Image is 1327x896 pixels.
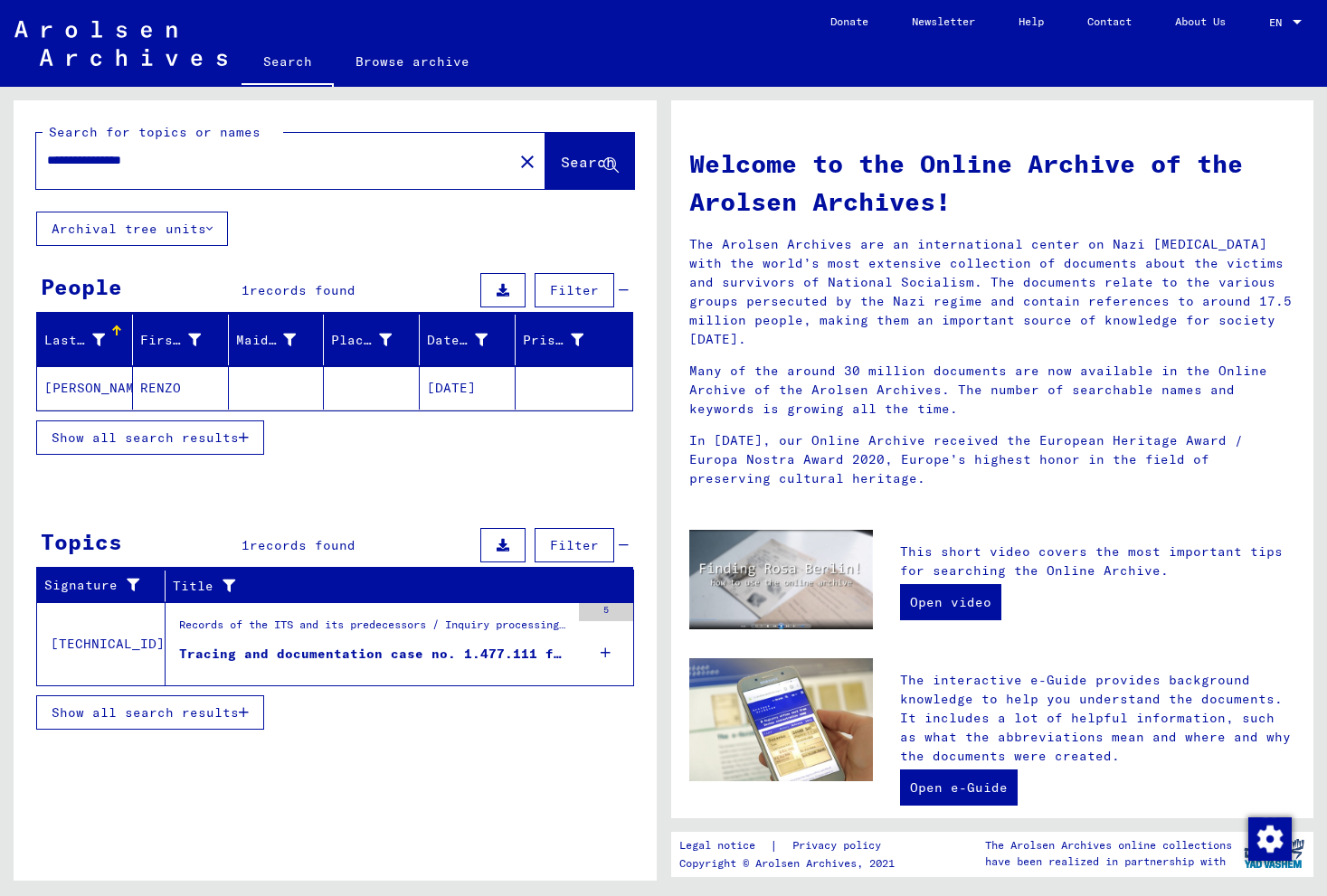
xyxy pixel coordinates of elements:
a: Browse archive [334,40,491,83]
div: Signature [44,576,142,595]
p: The Arolsen Archives are an international center on Nazi [MEDICAL_DATA] with the world’s most ext... [689,235,1296,349]
div: Topics [41,525,122,558]
mat-header-cell: First Name [133,315,229,365]
span: Filter [550,282,599,298]
a: Legal notice [679,836,770,855]
div: Place of Birth [331,331,392,350]
button: Search [545,133,634,189]
mat-icon: close [517,151,538,173]
div: Maiden Name [236,331,297,350]
div: Last Name [44,325,132,354]
span: 1 [242,282,250,298]
td: [TECHNICAL_ID] [37,602,166,685]
a: Privacy policy [778,836,903,855]
button: Show all search results [36,420,264,455]
a: Open e-Guide [900,769,1018,806]
mat-label: Search for topics or names [49,124,261,140]
button: Filter [535,273,614,307]
span: EN [1269,16,1289,29]
mat-header-cell: Date of Birth [420,315,516,365]
div: Place of Birth [331,325,419,354]
mat-header-cell: Prisoner # [516,315,632,365]
span: 1 [242,537,250,553]
div: Title [173,571,611,600]
mat-cell: [DATE] [420,366,516,410]
div: Records of the ITS and its predecessors / Inquiry processing / ITS case files as of 1947 / Reposi... [179,617,570,642]
p: This short video covers the most important tips for searching the Online Archive. [900,542,1295,580]
button: Show all search results [36,695,264,730]
img: yv_logo.png [1240,831,1308,876]
div: Maiden Name [236,325,324,354]
img: video.jpg [689,530,873,630]
div: Change consent [1247,816,1291,860]
p: The interactive e-Guide provides background knowledge to help you understand the documents. It in... [900,671,1295,766]
div: First Name [140,331,201,350]
button: Clear [509,143,545,179]
p: Copyright © Arolsen Archives, 2021 [679,855,903,872]
p: In [DATE], our Online Archive received the European Heritage Award / Europa Nostra Award 2020, Eu... [689,431,1296,488]
span: Search [561,153,615,171]
div: Date of Birth [427,331,488,350]
mat-header-cell: Place of Birth [324,315,420,365]
div: First Name [140,325,228,354]
div: Prisoner # [523,331,583,350]
span: records found [250,537,355,553]
div: Tracing and documentation case no. 1.477.111 for [PERSON_NAME] born [DEMOGRAPHIC_DATA] [179,645,570,664]
div: Title [173,577,589,596]
mat-header-cell: Last Name [37,315,133,365]
div: Signature [44,571,165,600]
div: Date of Birth [427,325,515,354]
div: People [41,270,122,303]
p: have been realized in partnership with [985,854,1232,870]
a: Search [242,40,334,87]
a: Open video [900,584,1001,620]
div: Last Name [44,331,105,350]
p: Many of the around 30 million documents are now available in the Online Archive of the Arolsen Ar... [689,362,1296,419]
img: Change consent [1248,817,1292,861]
span: Show all search results [52,704,239,721]
p: The Arolsen Archives online collections [985,837,1232,854]
span: Filter [550,537,599,553]
span: records found [250,282,355,298]
img: eguide.jpg [689,658,873,781]
img: Arolsen_neg.svg [14,21,227,66]
mat-cell: [PERSON_NAME] [37,366,133,410]
button: Filter [535,528,614,562]
div: | [679,836,903,855]
button: Archival tree units [36,212,228,246]
mat-header-cell: Maiden Name [229,315,325,365]
div: Prisoner # [523,325,611,354]
div: 5 [579,603,633,621]
h1: Welcome to the Online Archive of the Arolsen Archives! [689,145,1296,221]
span: Show all search results [52,429,239,446]
mat-cell: RENZO [133,366,229,410]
